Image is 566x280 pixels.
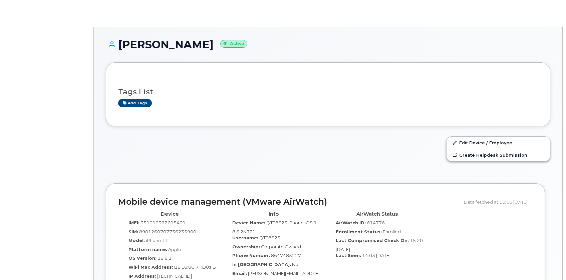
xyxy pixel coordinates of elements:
[128,246,167,253] label: Platform name:
[367,220,385,225] span: 614776
[123,211,217,217] h4: Device
[227,211,321,217] h4: Info
[106,39,550,50] h1: [PERSON_NAME]
[447,149,550,161] a: Create Helpdesk Submission
[336,238,423,252] span: 15:20 [DATE]
[271,253,301,258] span: 8647485227
[336,229,382,235] label: Enrollment Status:
[139,229,196,234] span: 8901260707736235900
[232,270,247,277] label: Email:
[232,261,291,268] label: In [GEOGRAPHIC_DATA]:
[330,211,424,217] h4: AirWatch Status
[128,229,138,235] label: SIM:
[232,235,258,241] label: Username:
[232,220,265,226] label: Device Name:
[146,238,168,243] span: iPhone 11
[362,253,390,258] span: 14:03 [DATE]
[336,252,361,259] label: Last Seen:
[128,273,156,279] label: IP Address:
[128,237,145,244] label: Model:
[140,220,186,225] span: 351010392615401
[128,255,157,261] label: OS Version:
[118,88,538,96] h3: Tags List
[118,99,152,107] a: Add tags
[128,264,173,270] label: WiFi Mac Address:
[168,247,181,252] span: Apple
[157,273,192,279] span: [TECHNICAL_ID]
[158,255,172,261] span: 18.6.2
[383,229,401,234] span: Enrolled
[232,252,270,259] label: Phone Number:
[336,237,409,244] label: Last Compromised Check On:
[447,137,550,149] a: Edit Device / Employee
[336,220,366,226] label: AirWatch ID:
[292,262,298,267] span: No
[232,220,317,234] span: QTE8625 iPhone iOS 18.6.2N72J
[259,235,280,240] span: QTE8625
[174,264,216,270] span: B8:E6:0C:7F:D0:FB
[464,196,533,208] div: Data fetched at 10:18 [DATE]
[261,244,301,249] span: Corporate Owned
[220,40,247,48] small: Active
[128,220,139,226] label: IMEI:
[118,197,459,207] h2: Mobile device management (VMware AirWatch)
[232,244,260,250] label: Ownership:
